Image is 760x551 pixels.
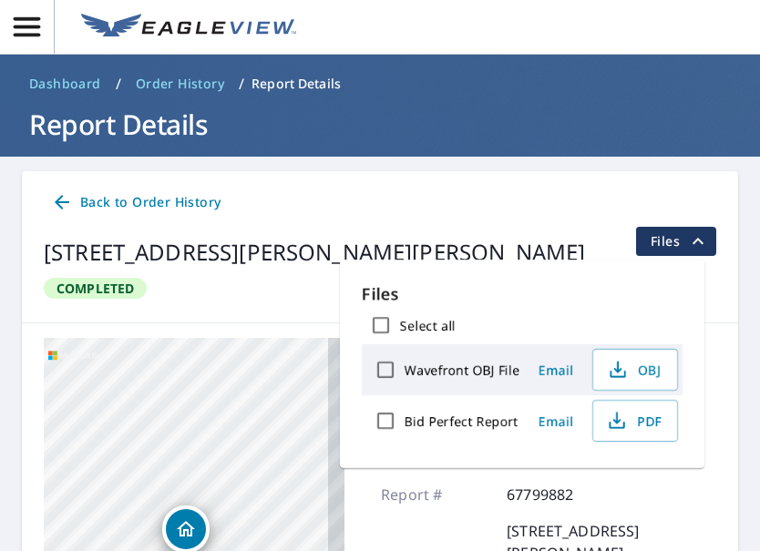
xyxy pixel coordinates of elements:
span: Email [534,362,578,379]
label: Bid Perfect Report [405,413,518,430]
span: Order History [136,75,224,93]
h1: Report Details [22,106,738,143]
span: Back to Order History [51,191,221,214]
span: Email [534,413,578,430]
p: Report Details [252,75,341,93]
span: PDF [604,410,662,432]
p: Report # [381,484,490,505]
button: OBJ [592,349,678,391]
p: Files [362,281,683,306]
a: Back to Order History [44,186,228,219]
span: Files [651,230,709,252]
button: filesDropdownBtn-67799882 [635,227,716,256]
li: / [239,73,244,95]
div: [STREET_ADDRESS][PERSON_NAME][PERSON_NAME] [44,236,585,269]
button: Email [527,356,585,384]
a: Dashboard [22,69,108,98]
span: OBJ [604,359,662,381]
nav: breadcrumb [22,69,738,98]
a: Order History [128,69,231,98]
label: Select all [400,317,456,334]
button: PDF [592,400,678,442]
span: Completed [46,280,145,297]
li: / [116,73,121,95]
button: Email [527,407,585,435]
a: EV Logo [70,3,307,52]
span: Dashboard [29,75,101,93]
img: EV Logo [81,14,296,41]
label: Wavefront OBJ File [405,362,519,379]
p: 67799882 [507,484,616,505]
